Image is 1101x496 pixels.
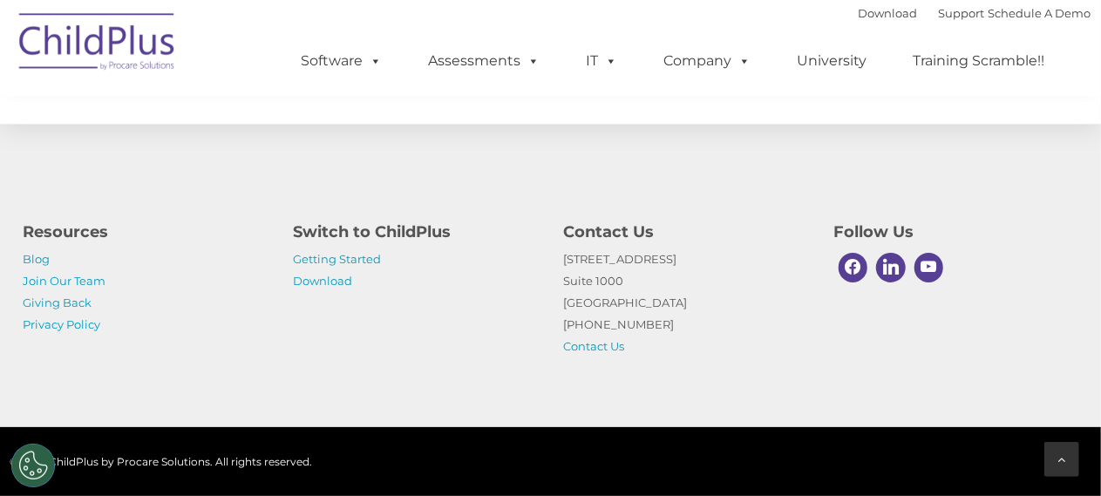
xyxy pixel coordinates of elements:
a: Contact Us [564,339,625,353]
a: Schedule A Demo [989,6,1091,20]
a: Getting Started [294,252,382,266]
a: Blog [24,252,51,266]
button: Cookies Settings [11,444,55,487]
h4: Resources [24,220,268,244]
p: [STREET_ADDRESS] Suite 1000 [GEOGRAPHIC_DATA] [PHONE_NUMBER] [564,248,808,357]
a: Support [939,6,985,20]
a: Software [284,44,400,78]
a: Assessments [411,44,558,78]
a: Giving Back [24,296,92,309]
a: Company [647,44,769,78]
h4: Contact Us [564,220,808,244]
span: Phone number [242,187,316,200]
a: Youtube [910,248,948,287]
h4: Switch to ChildPlus [294,220,538,244]
h4: Follow Us [834,220,1078,244]
a: Download [294,274,353,288]
a: Privacy Policy [24,317,101,331]
a: Linkedin [872,248,910,287]
a: IT [569,44,635,78]
span: © 2025 ChildPlus by Procare Solutions. All rights reserved. [10,455,313,468]
a: Training Scramble!! [896,44,1063,78]
a: University [780,44,885,78]
img: ChildPlus by Procare Solutions [10,1,185,88]
a: Facebook [834,248,873,287]
span: Last name [242,115,296,128]
font: | [859,6,1091,20]
a: Download [859,6,918,20]
a: Join Our Team [24,274,106,288]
